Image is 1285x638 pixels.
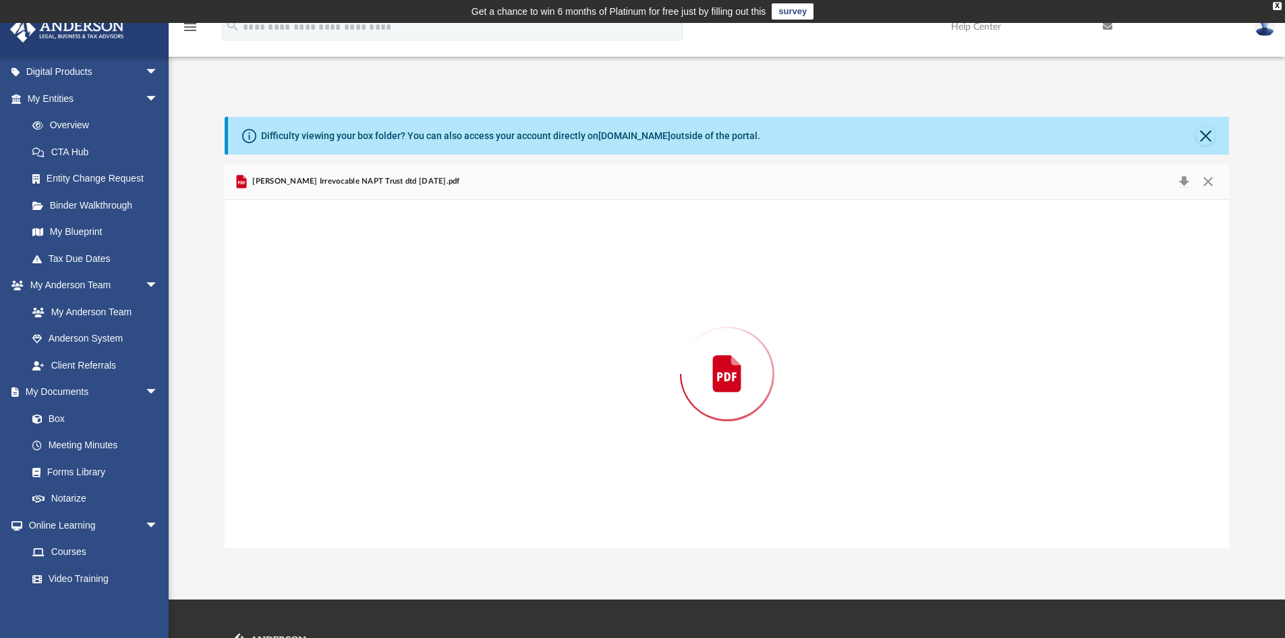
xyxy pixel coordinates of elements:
div: close [1273,2,1282,10]
a: My Anderson Team [19,298,165,325]
img: Anderson Advisors Platinum Portal [6,16,128,43]
span: arrow_drop_down [145,85,172,113]
a: CTA Hub [19,138,179,165]
a: My Anderson Teamarrow_drop_down [9,272,172,299]
span: arrow_drop_down [145,272,172,300]
a: [DOMAIN_NAME] [598,130,670,141]
a: Binder Walkthrough [19,192,179,219]
a: My Blueprint [19,219,172,246]
span: arrow_drop_down [145,379,172,406]
div: Difficulty viewing your box folder? You can also access your account directly on outside of the p... [261,129,760,143]
a: Client Referrals [19,352,172,379]
span: arrow_drop_down [145,512,172,539]
a: Digital Productsarrow_drop_down [9,59,179,86]
img: User Pic [1255,17,1275,36]
a: Anderson System [19,325,172,352]
a: menu [182,26,198,35]
a: Notarize [19,485,172,512]
a: Courses [19,539,172,566]
a: Tax Due Dates [19,245,179,272]
button: Close [1196,172,1220,191]
a: Online Learningarrow_drop_down [9,512,172,539]
a: Overview [19,112,179,139]
a: Entity Change Request [19,165,179,192]
a: My Entitiesarrow_drop_down [9,85,179,112]
div: Preview [225,164,1230,548]
a: Meeting Minutes [19,432,172,459]
a: My Documentsarrow_drop_down [9,379,172,406]
span: arrow_drop_down [145,59,172,86]
a: Resources [19,592,172,619]
button: Download [1172,172,1196,191]
span: [PERSON_NAME] Irrevocable NAPT Trust dtd [DATE].pdf [250,176,460,188]
i: menu [182,19,198,35]
button: Close [1196,126,1215,145]
a: Video Training [19,565,165,592]
div: Get a chance to win 6 months of Platinum for free just by filling out this [472,3,766,20]
i: search [225,18,240,33]
a: Forms Library [19,458,165,485]
a: Box [19,405,165,432]
a: survey [772,3,813,20]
